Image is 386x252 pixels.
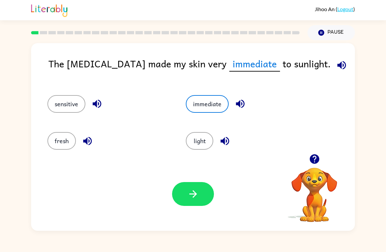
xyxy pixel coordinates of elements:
[47,95,85,113] button: sensitive
[186,132,213,150] button: light
[337,6,353,12] a: Logout
[315,6,336,12] span: Jihoo An
[48,56,355,82] div: The [MEDICAL_DATA] made my skin very to sunlight.
[229,56,280,72] span: immediate
[315,6,355,12] div: ( )
[282,158,347,223] video: Your browser must support playing .mp4 files to use Literably. Please try using another browser.
[47,132,76,150] button: fresh
[31,3,67,17] img: Literably
[307,25,355,40] button: Pause
[186,95,229,113] button: immediate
